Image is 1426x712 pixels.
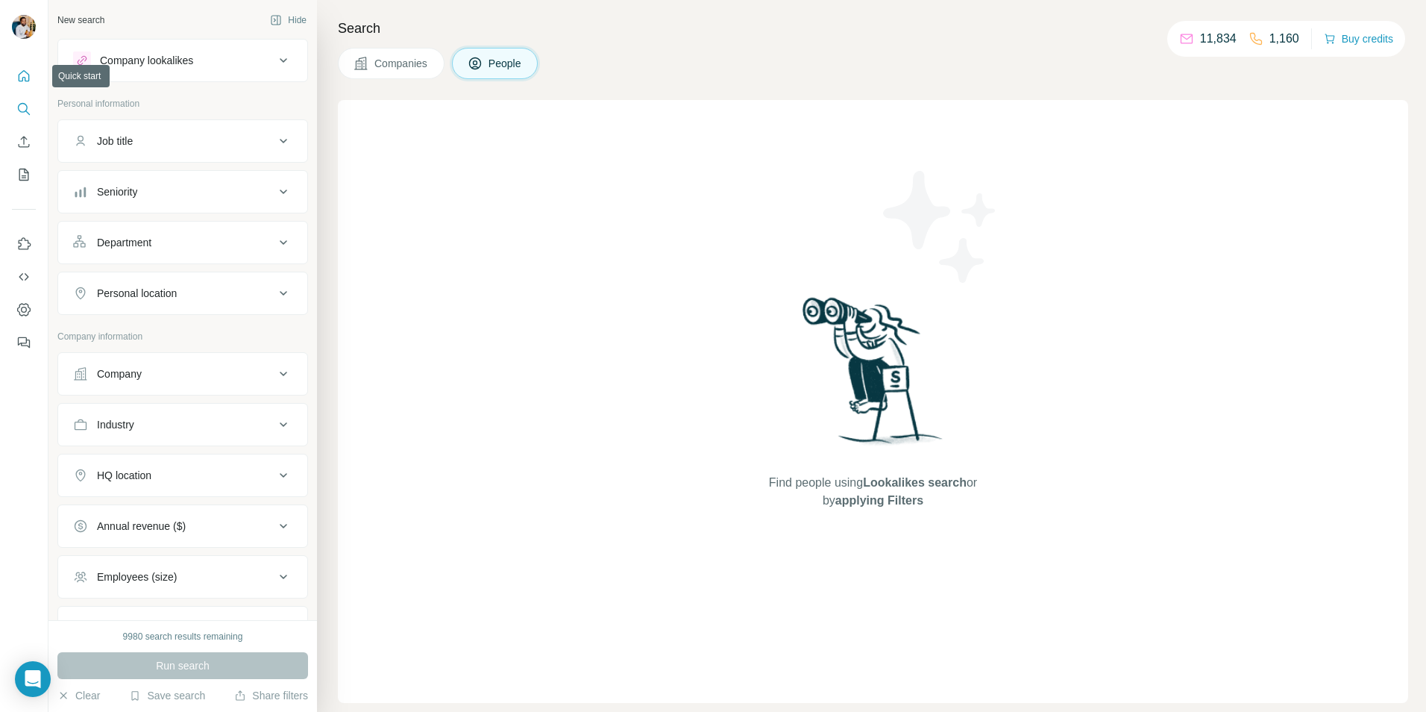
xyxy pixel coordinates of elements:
div: Employees (size) [97,569,177,584]
button: Department [58,225,307,260]
button: Clear [57,688,100,703]
img: Avatar [12,15,36,39]
div: Industry [97,417,134,432]
img: Surfe Illustration - Woman searching with binoculars [796,293,951,460]
button: HQ location [58,458,307,493]
div: HQ location [97,468,151,483]
button: Company lookalikes [58,43,307,78]
button: Save search [129,688,205,703]
div: Open Intercom Messenger [15,661,51,697]
div: Company lookalikes [100,53,193,68]
button: Use Surfe on LinkedIn [12,231,36,257]
span: Companies [374,56,429,71]
p: Company information [57,330,308,343]
button: Search [12,96,36,122]
div: New search [57,13,104,27]
button: Hide [260,9,317,31]
button: My lists [12,161,36,188]
button: Company [58,356,307,392]
button: Annual revenue ($) [58,508,307,544]
img: Surfe Illustration - Stars [873,160,1008,294]
button: Seniority [58,174,307,210]
div: Annual revenue ($) [97,519,186,534]
p: 1,160 [1269,30,1299,48]
button: Feedback [12,329,36,356]
span: applying Filters [835,494,923,507]
div: Department [97,235,151,250]
button: Industry [58,407,307,443]
p: 11,834 [1200,30,1237,48]
button: Technologies [58,610,307,646]
div: 9980 search results remaining [123,630,243,643]
button: Dashboard [12,296,36,323]
button: Employees (size) [58,559,307,595]
span: People [489,56,523,71]
div: Personal location [97,286,177,301]
button: Job title [58,123,307,159]
button: Personal location [58,275,307,311]
h4: Search [338,18,1408,39]
div: Job title [97,134,133,149]
button: Buy credits [1324,28,1393,49]
button: Enrich CSV [12,128,36,155]
div: Seniority [97,184,137,199]
button: Use Surfe API [12,263,36,290]
span: Find people using or by [753,474,992,510]
button: Quick start [12,63,36,90]
p: Personal information [57,97,308,110]
div: Company [97,366,142,381]
button: Share filters [234,688,308,703]
span: Lookalikes search [863,476,967,489]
